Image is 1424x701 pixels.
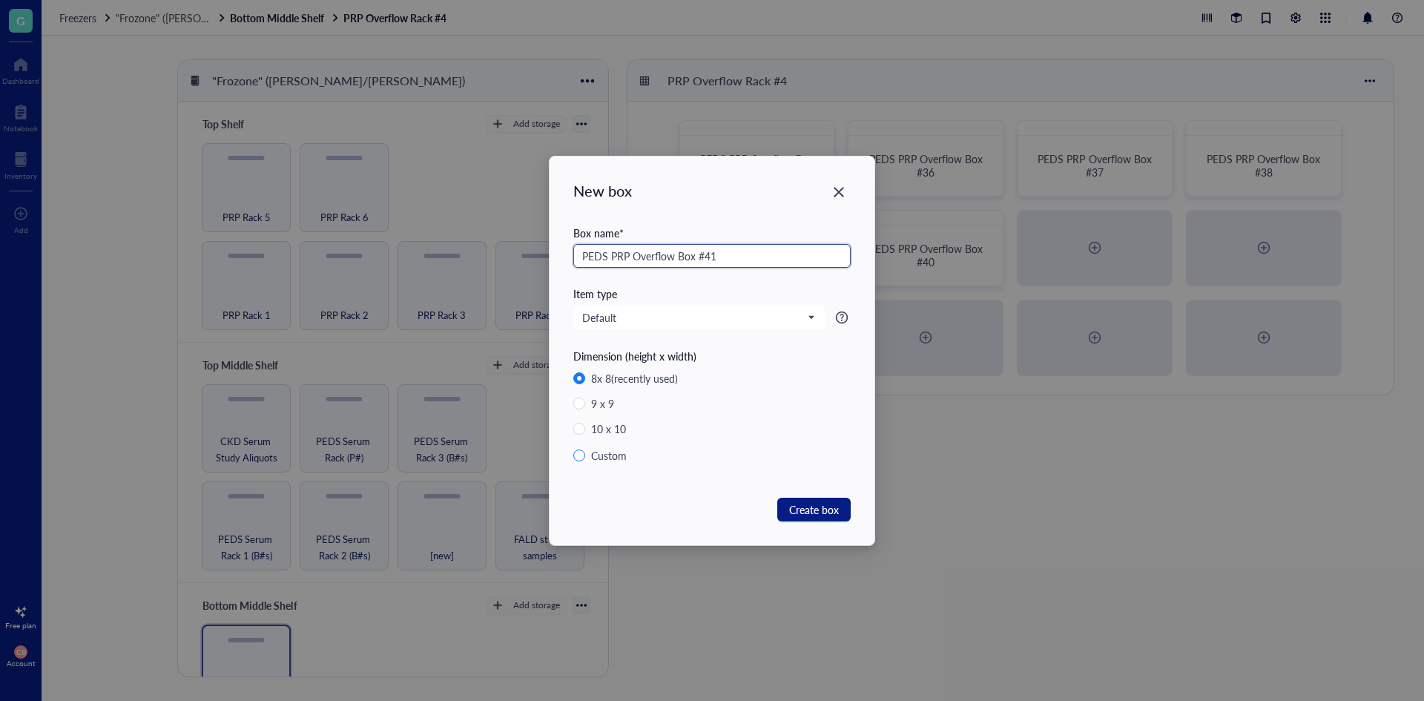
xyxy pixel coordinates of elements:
[591,447,627,464] div: Custom
[777,498,851,521] button: Create box
[827,180,851,204] button: Close
[573,348,851,364] div: Dimension (height x width)
[582,311,814,324] span: Default
[573,286,851,302] div: Item type
[591,421,626,437] div: 10 x 10
[591,370,678,386] div: 8 x 8 (recently used)
[591,395,614,412] div: 9 x 9
[573,180,632,201] div: New box
[827,183,851,201] span: Close
[573,244,851,268] input: e.g. DNA protein
[573,225,851,241] div: Box name
[789,501,839,518] span: Create box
